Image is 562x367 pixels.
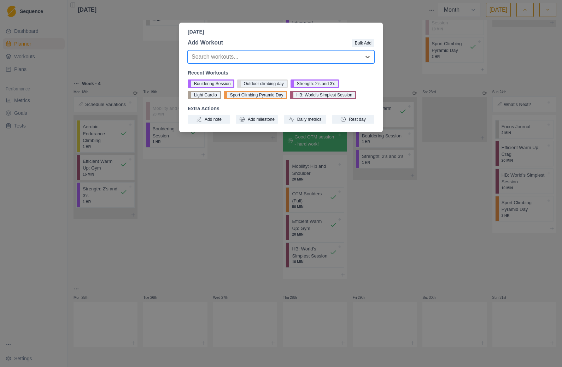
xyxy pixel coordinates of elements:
[224,91,287,99] button: Sport Climbing Pyramid Day
[332,115,374,124] button: Rest day
[284,115,326,124] button: Daily metrics
[188,79,234,88] button: Bouldering Session
[188,39,223,47] p: Add Workout
[352,39,374,47] button: Bulk Add
[188,69,374,77] p: Recent Workouts
[236,115,278,124] button: Add milestone
[188,105,374,112] p: Extra Actions
[188,115,230,124] button: Add note
[237,79,287,88] button: Outdoor climbing day
[290,91,356,99] button: HB: World’s Simplest Session
[188,91,221,99] button: Light Cardio
[291,79,339,88] button: Strength: 2's and 3's
[188,28,374,36] p: [DATE]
